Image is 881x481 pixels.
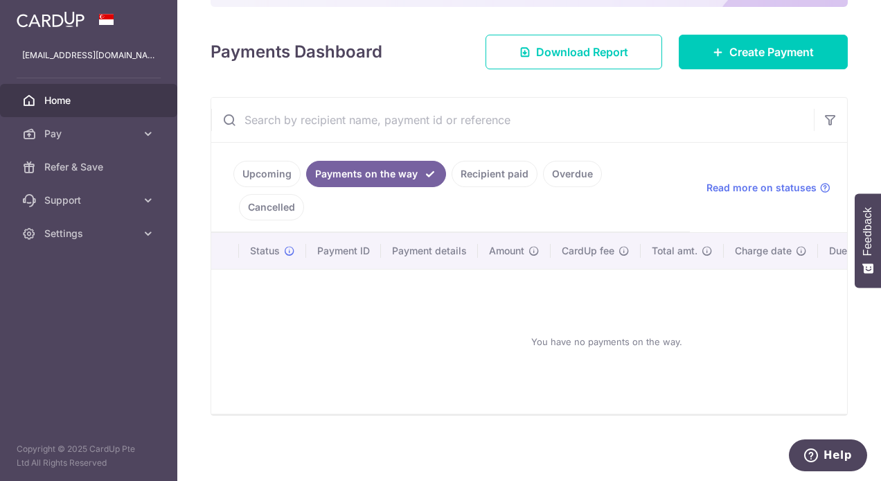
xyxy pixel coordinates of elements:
[679,35,848,69] a: Create Payment
[706,181,830,195] a: Read more on statuses
[486,35,662,69] a: Download Report
[44,227,136,240] span: Settings
[22,49,155,62] p: [EMAIL_ADDRESS][DOMAIN_NAME]
[381,233,478,269] th: Payment details
[44,94,136,107] span: Home
[211,98,814,142] input: Search by recipient name, payment id or reference
[562,244,614,258] span: CardUp fee
[829,244,871,258] span: Due date
[706,181,817,195] span: Read more on statuses
[306,161,446,187] a: Payments on the way
[729,44,814,60] span: Create Payment
[306,233,381,269] th: Payment ID
[452,161,537,187] a: Recipient paid
[489,244,524,258] span: Amount
[250,244,280,258] span: Status
[17,11,84,28] img: CardUp
[543,161,602,187] a: Overdue
[44,160,136,174] span: Refer & Save
[44,127,136,141] span: Pay
[44,193,136,207] span: Support
[652,244,697,258] span: Total amt.
[735,244,792,258] span: Charge date
[862,207,874,256] span: Feedback
[855,193,881,288] button: Feedback - Show survey
[536,44,628,60] span: Download Report
[233,161,301,187] a: Upcoming
[789,439,867,474] iframe: Opens a widget where you can find more information
[239,194,304,220] a: Cancelled
[211,40,382,64] h4: Payments Dashboard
